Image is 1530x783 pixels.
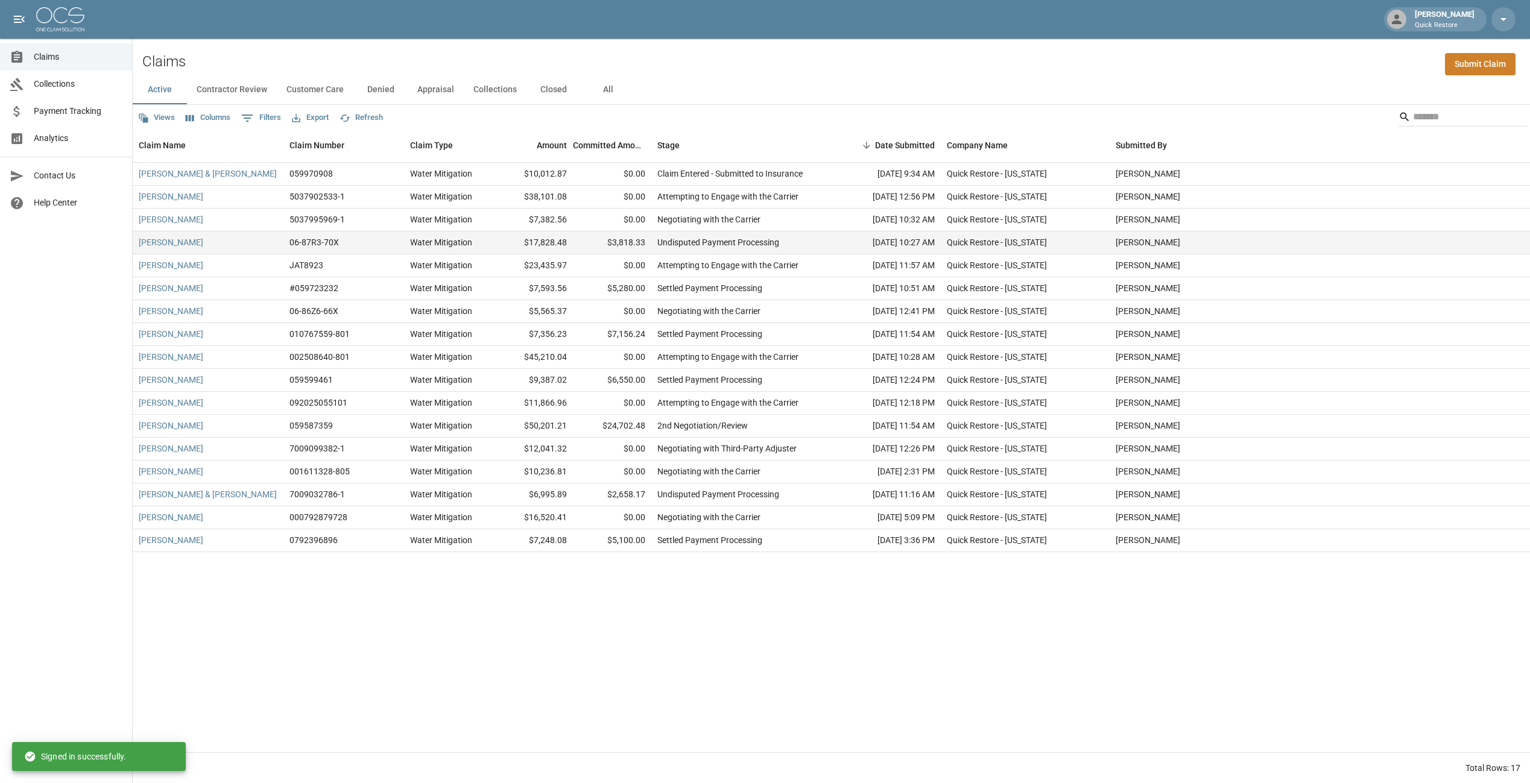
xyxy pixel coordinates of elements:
[832,323,941,346] div: [DATE] 11:54 AM
[139,282,203,294] a: [PERSON_NAME]
[289,213,345,225] div: 5037995969-1
[832,415,941,438] div: [DATE] 11:54 AM
[1116,305,1180,317] div: Michelle Martinez
[1116,534,1180,546] div: Michelle Martinez
[832,346,941,369] div: [DATE] 10:28 AM
[875,128,935,162] div: Date Submitted
[1116,213,1180,225] div: Michelle Martinez
[187,75,277,104] button: Contractor Review
[657,213,760,225] div: Negotiating with the Carrier
[34,51,122,63] span: Claims
[139,465,203,477] a: [PERSON_NAME]
[408,75,464,104] button: Appraisal
[495,346,573,369] div: $45,210.04
[34,78,122,90] span: Collections
[1110,128,1260,162] div: Submitted By
[1399,107,1528,129] div: Search
[289,259,323,271] div: JAT8923
[573,277,651,300] div: $5,280.00
[947,511,1047,523] div: Quick Restore - Colorado
[657,128,680,162] div: Stage
[1116,351,1180,363] div: Michelle Martinez
[1116,374,1180,386] div: Michelle Martinez
[573,186,651,209] div: $0.00
[657,305,760,317] div: Negotiating with the Carrier
[832,231,941,254] div: [DATE] 10:27 AM
[139,259,203,271] a: [PERSON_NAME]
[410,511,472,523] div: Water Mitigation
[573,163,651,186] div: $0.00
[139,305,203,317] a: [PERSON_NAME]
[464,75,526,104] button: Collections
[34,132,122,145] span: Analytics
[657,420,748,432] div: 2nd Negotiation/Review
[1116,328,1180,340] div: Michelle Martinez
[573,438,651,461] div: $0.00
[495,128,573,162] div: Amount
[1410,8,1479,30] div: [PERSON_NAME]
[410,420,472,432] div: Water Mitigation
[1465,762,1520,774] div: Total Rows: 17
[1445,53,1516,75] a: Submit Claim
[947,259,1047,271] div: Quick Restore - Colorado
[526,75,581,104] button: Closed
[573,392,651,415] div: $0.00
[410,259,472,271] div: Water Mitigation
[947,534,1047,546] div: Quick Restore - Colorado
[34,197,122,209] span: Help Center
[410,328,472,340] div: Water Mitigation
[581,75,635,104] button: All
[139,190,203,203] a: [PERSON_NAME]
[657,259,798,271] div: Attempting to Engage with the Carrier
[495,163,573,186] div: $10,012.87
[495,483,573,506] div: $6,995.89
[573,483,651,506] div: $2,658.17
[657,374,762,386] div: Settled Payment Processing
[573,300,651,323] div: $0.00
[283,128,404,162] div: Claim Number
[657,282,762,294] div: Settled Payment Processing
[657,328,762,340] div: Settled Payment Processing
[289,190,345,203] div: 5037902533-1
[651,128,832,162] div: Stage
[410,351,472,363] div: Water Mitigation
[410,397,472,409] div: Water Mitigation
[832,461,941,483] div: [DATE] 2:31 PM
[1116,488,1180,500] div: Michelle Martinez
[139,488,277,500] a: [PERSON_NAME] & [PERSON_NAME]
[657,236,779,248] div: Undisputed Payment Processing
[289,128,344,162] div: Claim Number
[832,300,941,323] div: [DATE] 12:41 PM
[495,323,573,346] div: $7,356.23
[495,415,573,438] div: $50,201.21
[289,442,345,454] div: 7009099382-1
[495,186,573,209] div: $38,101.08
[947,190,1047,203] div: Quick Restore - Colorado
[495,506,573,529] div: $16,520.41
[1116,465,1180,477] div: Michelle Martinez
[832,483,941,506] div: [DATE] 11:16 AM
[238,108,284,128] button: Show filters
[657,397,798,409] div: Attempting to Engage with the Carrier
[832,277,941,300] div: [DATE] 10:51 AM
[832,529,941,552] div: [DATE] 3:36 PM
[139,168,277,180] a: [PERSON_NAME] & [PERSON_NAME]
[289,511,347,523] div: 000792879728
[139,236,203,248] a: [PERSON_NAME]
[495,392,573,415] div: $11,866.96
[410,488,472,500] div: Water Mitigation
[832,128,941,162] div: Date Submitted
[947,213,1047,225] div: Quick Restore - Colorado
[1415,20,1475,31] p: Quick Restore
[133,75,187,104] button: Active
[573,209,651,231] div: $0.00
[495,529,573,552] div: $7,248.08
[1116,128,1167,162] div: Submitted By
[139,420,203,432] a: [PERSON_NAME]
[947,488,1047,500] div: Quick Restore - Colorado
[1116,282,1180,294] div: Michelle Martinez
[1116,168,1180,180] div: Michelle Martinez
[573,128,645,162] div: Committed Amount
[573,346,651,369] div: $0.00
[1116,190,1180,203] div: Michelle Martinez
